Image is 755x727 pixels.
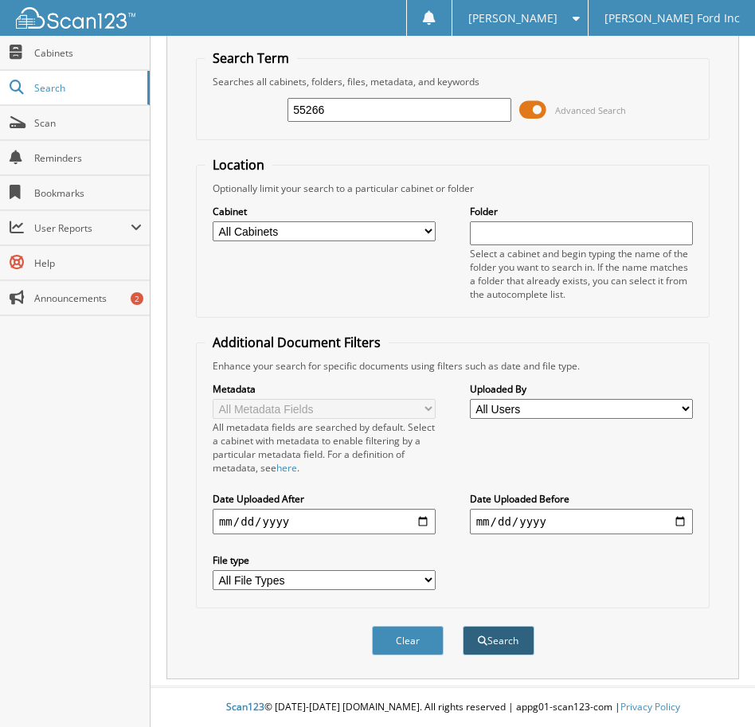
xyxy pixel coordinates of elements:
a: Privacy Policy [620,700,680,713]
span: [PERSON_NAME] Ford Inc [604,14,740,23]
label: Metadata [213,382,436,396]
div: All metadata fields are searched by default. Select a cabinet with metadata to enable filtering b... [213,420,436,475]
button: Clear [372,626,444,655]
span: Search [34,81,139,95]
span: [PERSON_NAME] [468,14,557,23]
label: File type [213,553,436,567]
div: © [DATE]-[DATE] [DOMAIN_NAME]. All rights reserved | appg01-scan123-com | [151,688,755,727]
legend: Additional Document Filters [205,334,389,351]
span: Cabinets [34,46,142,60]
span: Advanced Search [555,104,626,116]
div: Enhance your search for specific documents using filters such as date and file type. [205,359,701,373]
div: Optionally limit your search to a particular cabinet or folder [205,182,701,195]
div: 2 [131,292,143,305]
label: Date Uploaded Before [470,492,693,506]
span: Bookmarks [34,186,142,200]
label: Folder [470,205,693,218]
div: Searches all cabinets, folders, files, metadata, and keywords [205,75,701,88]
span: Help [34,256,142,270]
span: User Reports [34,221,131,235]
legend: Search Term [205,49,297,67]
label: Date Uploaded After [213,492,436,506]
span: Scan [34,116,142,130]
div: Select a cabinet and begin typing the name of the folder you want to search in. If the name match... [470,247,693,301]
span: Scan123 [226,700,264,713]
span: Reminders [34,151,142,165]
iframe: Chat Widget [675,651,755,727]
span: Announcements [34,291,142,305]
legend: Location [205,156,272,174]
label: Uploaded By [470,382,693,396]
button: Search [463,626,534,655]
input: end [470,509,693,534]
input: start [213,509,436,534]
label: Cabinet [213,205,436,218]
img: scan123-logo-white.svg [16,7,135,29]
a: here [276,461,297,475]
